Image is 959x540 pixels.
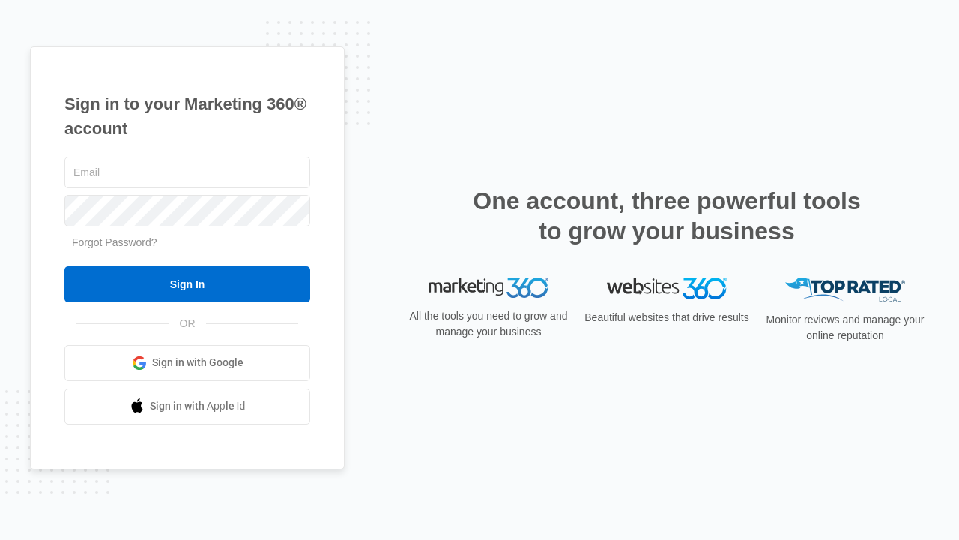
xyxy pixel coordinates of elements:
[64,345,310,381] a: Sign in with Google
[169,316,206,331] span: OR
[72,236,157,248] a: Forgot Password?
[64,388,310,424] a: Sign in with Apple Id
[607,277,727,299] img: Websites 360
[150,398,246,414] span: Sign in with Apple Id
[761,312,929,343] p: Monitor reviews and manage your online reputation
[405,308,572,340] p: All the tools you need to grow and manage your business
[64,91,310,141] h1: Sign in to your Marketing 360® account
[64,157,310,188] input: Email
[785,277,905,302] img: Top Rated Local
[583,310,751,325] p: Beautiful websites that drive results
[429,277,548,298] img: Marketing 360
[468,186,865,246] h2: One account, three powerful tools to grow your business
[152,355,243,370] span: Sign in with Google
[64,266,310,302] input: Sign In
